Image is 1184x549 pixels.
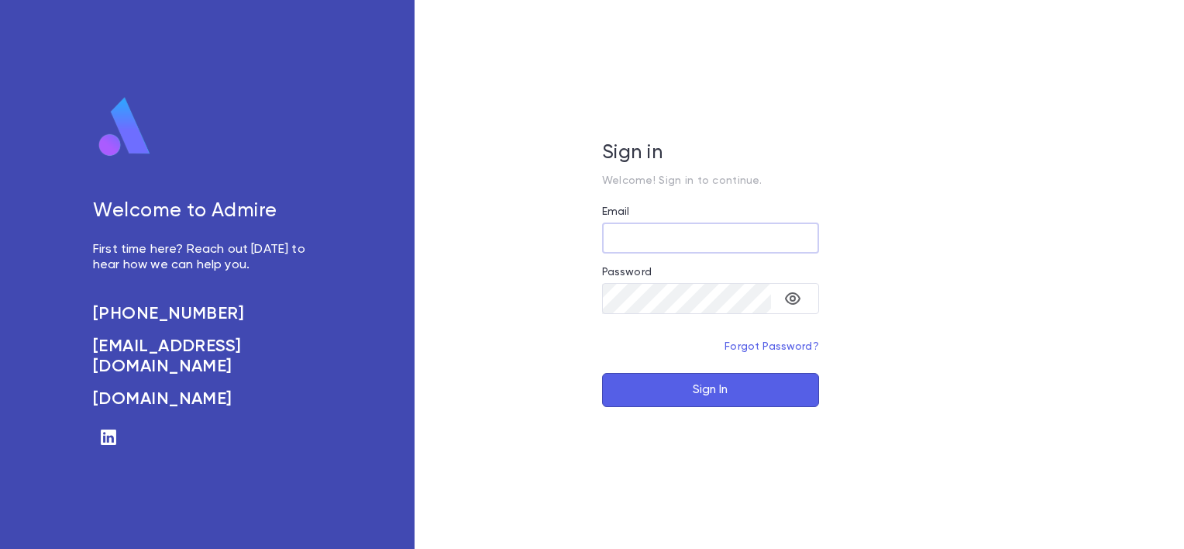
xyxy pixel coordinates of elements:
[93,200,322,223] h5: Welcome to Admire
[725,341,819,352] a: Forgot Password?
[93,337,322,377] a: [EMAIL_ADDRESS][DOMAIN_NAME]
[602,373,819,407] button: Sign In
[602,174,819,187] p: Welcome! Sign in to continue.
[93,389,322,409] a: [DOMAIN_NAME]
[93,96,157,158] img: logo
[602,266,652,278] label: Password
[777,283,808,314] button: toggle password visibility
[93,304,322,324] a: [PHONE_NUMBER]
[602,142,819,165] h5: Sign in
[93,242,322,273] p: First time here? Reach out [DATE] to hear how we can help you.
[602,205,630,218] label: Email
